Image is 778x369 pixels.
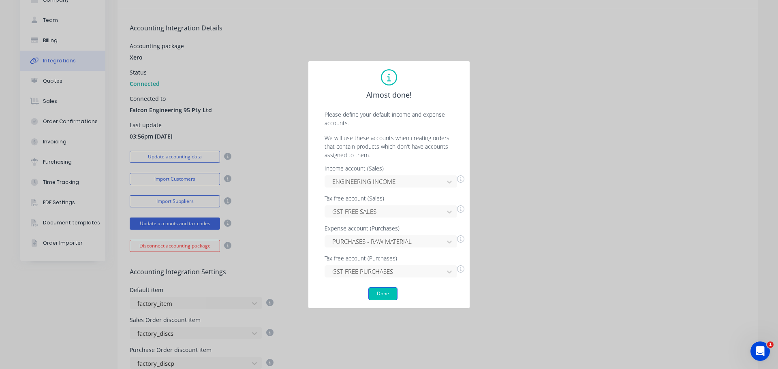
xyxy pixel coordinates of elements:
[368,287,398,300] button: Done
[325,166,464,171] div: Income account (Sales)
[316,110,462,127] p: Please define your default income and expense accounts.
[750,341,770,361] iframe: Intercom live chat
[767,341,774,348] span: 1
[325,256,464,261] div: Tax free account (Purchases)
[325,196,464,201] div: Tax free account (Sales)
[366,90,412,100] span: Almost done!
[316,134,462,159] p: We will use these accounts when creating orders that contain products which don't have accounts a...
[325,226,464,231] div: Expense account (Purchases)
